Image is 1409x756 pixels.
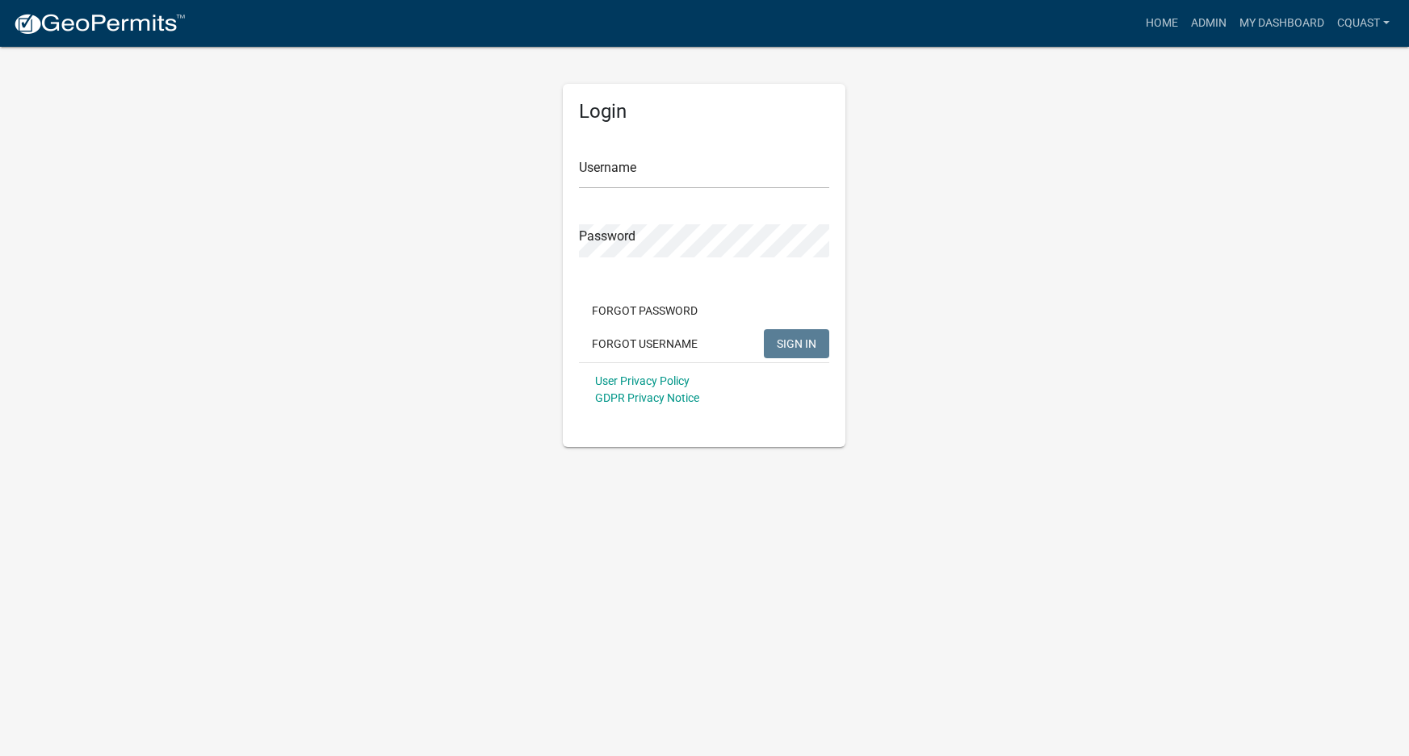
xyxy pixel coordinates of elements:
[579,329,711,358] button: Forgot Username
[777,336,816,349] span: SIGN IN
[1331,8,1396,39] a: cquast
[764,329,829,358] button: SIGN IN
[595,374,690,387] a: User Privacy Policy
[1233,8,1331,39] a: My Dashboard
[1139,8,1185,39] a: Home
[579,296,711,325] button: Forgot Password
[1185,8,1233,39] a: Admin
[595,391,699,404] a: GDPR Privacy Notice
[579,100,829,123] h5: Login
